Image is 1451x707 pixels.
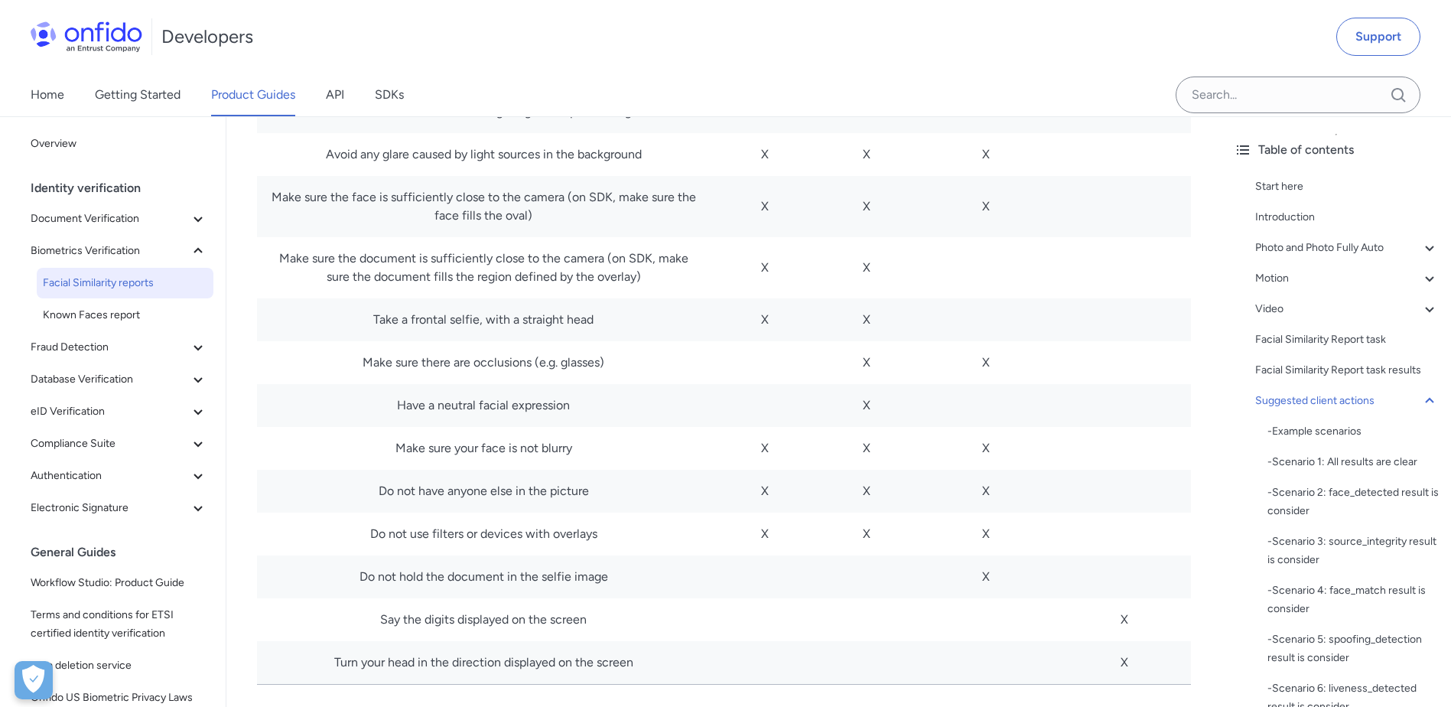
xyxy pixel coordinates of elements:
[24,332,213,363] button: Fraud Detection
[819,384,913,427] td: X
[1234,141,1439,159] div: Table of contents
[1255,361,1439,380] a: Facial Similarity Report task results
[31,656,207,675] span: Data deletion service
[24,600,213,649] a: Terms and conditions for ETSI certified identity verification
[913,176,1058,237] td: X
[37,300,213,331] a: Known Faces report
[31,135,207,153] span: Overview
[257,384,710,427] td: Have a neutral facial expression
[1255,208,1439,226] a: Introduction
[1267,422,1439,441] div: - Example scenarios
[24,129,213,159] a: Overview
[710,298,819,341] td: X
[257,641,710,685] td: Turn your head in the direction displayed on the screen
[24,364,213,395] button: Database Verification
[1255,392,1439,410] div: Suggested client actions
[31,338,189,357] span: Fraud Detection
[710,237,819,298] td: X
[24,428,213,459] button: Compliance Suite
[257,598,710,641] td: Say the digits displayed on the screen
[161,24,253,49] h1: Developers
[819,237,913,298] td: X
[710,133,819,176] td: X
[257,427,710,470] td: Make sure your face is not blurry
[1176,77,1420,113] input: Onfido search input field
[1336,18,1420,56] a: Support
[31,499,189,517] span: Electronic Signature
[1267,582,1439,618] a: -Scenario 4: face_match result is consider
[913,427,1058,470] td: X
[1267,484,1439,520] div: - Scenario 2: face_detected result is consider
[24,236,213,266] button: Biometrics Verification
[31,21,142,52] img: Onfido Logo
[24,493,213,523] button: Electronic Signature
[819,298,913,341] td: X
[257,133,710,176] td: Avoid any glare caused by light sources in the background
[31,606,207,643] span: Terms and conditions for ETSI certified identity verification
[31,173,220,204] div: Identity verification
[913,555,1058,598] td: X
[15,661,53,699] div: Cookie Preferences
[819,513,913,555] td: X
[257,470,710,513] td: Do not have anyone else in the picture
[1267,630,1439,667] div: - Scenario 5: spoofing_detection result is consider
[1267,453,1439,471] a: -Scenario 1: All results are clear
[1058,598,1191,641] td: X
[257,555,710,598] td: Do not hold the document in the selfie image
[913,470,1058,513] td: X
[257,237,710,298] td: Make sure the document is sufficiently close to the camera (on SDK, make sure the document fills ...
[257,298,710,341] td: Take a frontal selfie, with a straight head
[211,73,295,116] a: Product Guides
[95,73,181,116] a: Getting Started
[1267,453,1439,471] div: - Scenario 1: All results are clear
[710,176,819,237] td: X
[1255,239,1439,257] a: Photo and Photo Fully Auto
[1255,269,1439,288] a: Motion
[1255,178,1439,196] a: Start here
[375,73,404,116] a: SDKs
[257,341,710,384] td: Make sure there are occlusions (e.g. glasses)
[1267,484,1439,520] a: -Scenario 2: face_detected result is consider
[326,73,344,116] a: API
[31,242,189,260] span: Biometrics Verification
[710,513,819,555] td: X
[1255,300,1439,318] a: Video
[24,650,213,681] a: Data deletion service
[1267,533,1439,569] div: - Scenario 3: source_integrity result is consider
[24,568,213,598] a: Workflow Studio: Product Guide
[31,467,189,485] span: Authentication
[43,274,207,292] span: Facial Similarity reports
[1058,641,1191,685] td: X
[710,470,819,513] td: X
[31,574,207,592] span: Workflow Studio: Product Guide
[31,435,189,453] span: Compliance Suite
[710,427,819,470] td: X
[913,341,1058,384] td: X
[1267,582,1439,618] div: - Scenario 4: face_match result is consider
[31,370,189,389] span: Database Verification
[819,470,913,513] td: X
[257,176,710,237] td: Make sure the face is sufficiently close to the camera (on SDK, make sure the face fills the oval)
[1267,422,1439,441] a: -Example scenarios
[1267,533,1439,569] a: -Scenario 3: source_integrity result is consider
[37,268,213,298] a: Facial Similarity reports
[913,513,1058,555] td: X
[31,210,189,228] span: Document Verification
[31,537,220,568] div: General Guides
[24,461,213,491] button: Authentication
[913,133,1058,176] td: X
[1255,331,1439,349] a: Facial Similarity Report task
[819,341,913,384] td: X
[31,73,64,116] a: Home
[24,396,213,427] button: eID Verification
[257,513,710,555] td: Do not use filters or devices with overlays
[24,204,213,234] button: Document Verification
[1267,630,1439,667] a: -Scenario 5: spoofing_detection result is consider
